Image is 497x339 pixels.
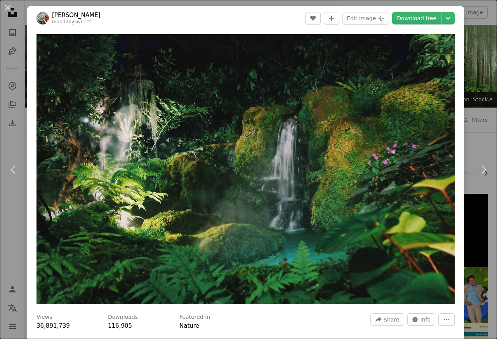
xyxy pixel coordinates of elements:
h3: Downloads [108,313,138,321]
span: 36,891,739 [36,322,70,329]
a: mandddysweettt [52,19,92,24]
button: Zoom in on this image [36,34,455,304]
a: [PERSON_NAME] [52,11,101,19]
button: Stats about this image [407,313,436,326]
h3: Featured in [179,313,210,321]
button: Add to Collection [324,12,339,24]
span: 116,905 [108,322,132,329]
button: Like [305,12,321,24]
h3: Views [36,313,52,321]
img: Go to Mandy Choi's profile [36,12,49,24]
a: Nature [179,322,199,329]
button: Edit image [342,12,389,24]
button: Choose download size [441,12,455,24]
span: Info [421,314,431,325]
img: green ferns [36,34,455,304]
span: Share [384,314,399,325]
button: Share this image [370,313,404,326]
a: Download free [392,12,441,24]
button: More Actions [438,313,455,326]
a: Next [470,132,497,207]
